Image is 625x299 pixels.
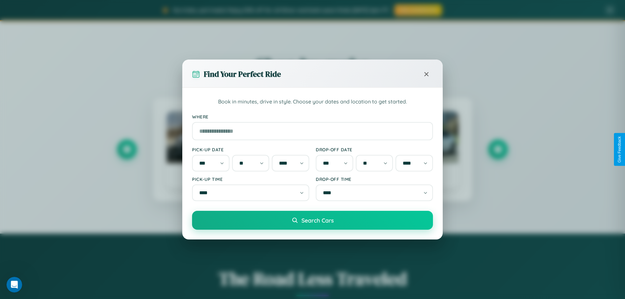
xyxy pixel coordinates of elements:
span: Search Cars [301,217,334,224]
label: Pick-up Date [192,147,309,152]
button: Search Cars [192,211,433,230]
label: Drop-off Time [316,176,433,182]
h3: Find Your Perfect Ride [204,69,281,79]
label: Pick-up Time [192,176,309,182]
p: Book in minutes, drive in style. Choose your dates and location to get started. [192,98,433,106]
label: Drop-off Date [316,147,433,152]
label: Where [192,114,433,119]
